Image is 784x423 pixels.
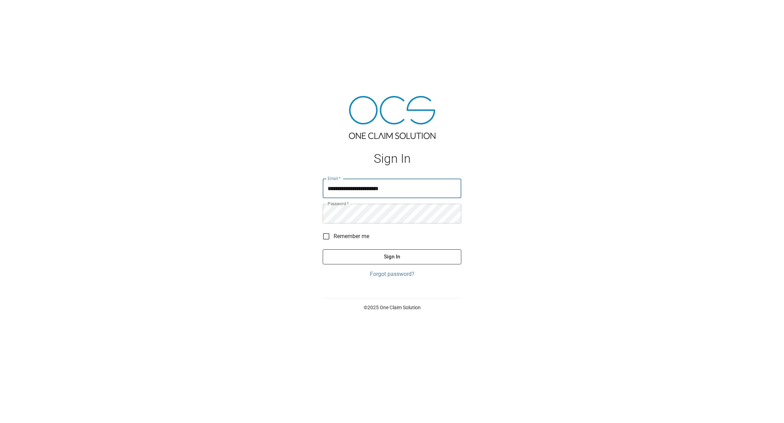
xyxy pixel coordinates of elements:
[328,201,349,207] label: Password
[8,4,36,18] img: ocs-logo-white-transparent.png
[334,232,369,241] span: Remember me
[323,304,461,311] p: © 2025 One Claim Solution
[323,152,461,166] h1: Sign In
[328,175,341,181] label: Email
[349,96,435,139] img: ocs-logo-tra.png
[323,249,461,264] button: Sign In
[323,270,461,278] a: Forgot password?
